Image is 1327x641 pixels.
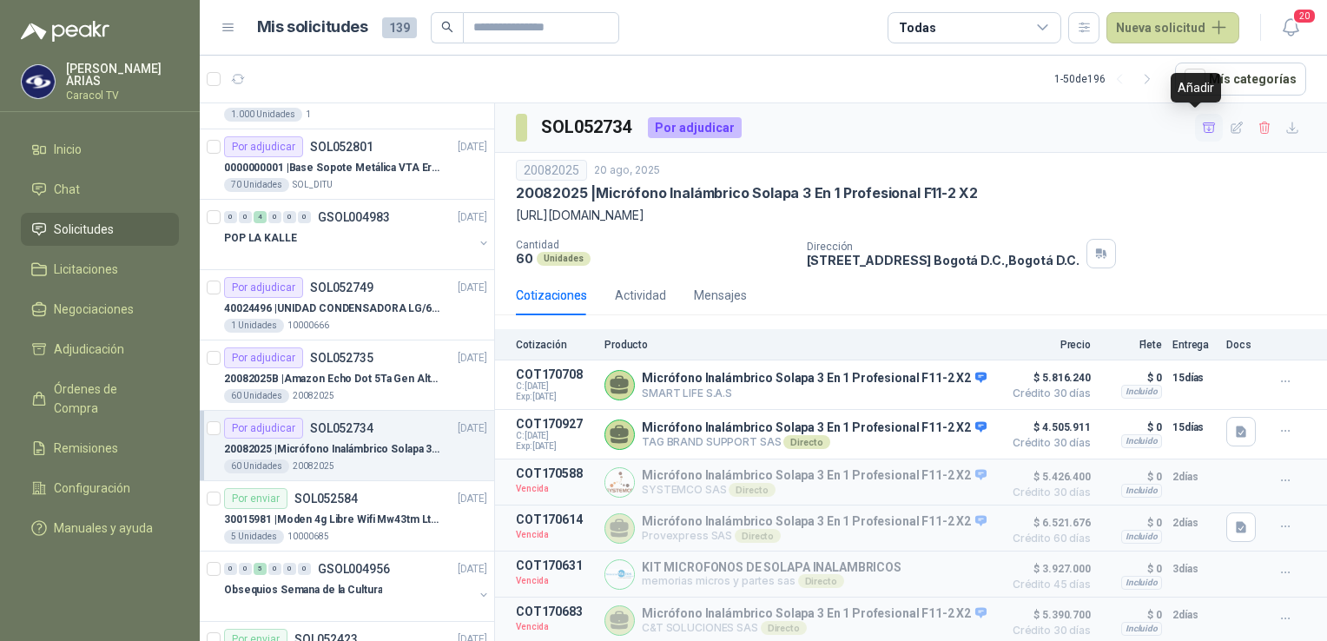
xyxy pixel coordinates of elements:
[224,441,440,458] p: 20082025 | Micrófono Inalámbrico Solapa 3 En 1 Profesional F11-2 X2
[642,387,987,400] p: SMART LIFE S.A.S
[310,422,373,434] p: SOL052734
[1171,73,1221,102] div: Añadir
[224,488,287,509] div: Por enviar
[516,339,594,351] p: Cotización
[298,211,311,223] div: 0
[21,432,179,465] a: Remisiones
[807,253,1079,268] p: [STREET_ADDRESS] Bogotá D.C. , Bogotá D.C.
[516,239,793,251] p: Cantidad
[293,459,334,473] p: 20082025
[283,563,296,575] div: 0
[224,563,237,575] div: 0
[648,117,742,138] div: Por adjudicar
[899,18,935,37] div: Todas
[310,281,373,294] p: SOL052749
[1101,558,1162,579] p: $ 0
[516,286,587,305] div: Cotizaciones
[1172,339,1216,351] p: Entrega
[21,373,179,425] a: Órdenes de Compra
[458,561,487,578] p: [DATE]
[516,392,594,402] span: Exp: [DATE]
[1172,417,1216,438] p: 15 días
[200,481,494,552] a: Por enviarSOL052584[DATE] 30015981 |Moden 4g Libre Wifi Mw43tm Lte Router Móvil Internet 5ghz5 Un...
[318,563,390,575] p: GSOL004956
[287,530,329,544] p: 10000685
[516,441,594,452] span: Exp: [DATE]
[516,417,594,431] p: COT170927
[516,526,594,544] p: Vencida
[516,618,594,636] p: Vencida
[200,411,494,481] a: Por adjudicarSOL052734[DATE] 20082025 |Micrófono Inalámbrico Solapa 3 En 1 Profesional F11-2 X260...
[1101,466,1162,487] p: $ 0
[382,17,417,38] span: 139
[21,253,179,286] a: Licitaciones
[1004,625,1091,636] span: Crédito 30 días
[257,15,368,40] h1: Mis solicitudes
[642,606,987,622] p: Micrófono Inalámbrico Solapa 3 En 1 Profesional F11-2 X2
[1004,466,1091,487] span: $ 5.426.400
[1101,605,1162,625] p: $ 0
[1121,622,1162,636] div: Incluido
[1226,339,1261,351] p: Docs
[642,529,987,543] p: Provexpress SAS
[224,512,440,528] p: 30015981 | Moden 4g Libre Wifi Mw43tm Lte Router Móvil Internet 5ghz
[254,563,267,575] div: 5
[1004,388,1091,399] span: Crédito 30 días
[604,339,994,351] p: Producto
[21,133,179,166] a: Inicio
[458,209,487,226] p: [DATE]
[594,162,660,179] p: 20 ago, 2025
[54,140,82,159] span: Inicio
[642,371,987,387] p: Micrófono Inalámbrico Solapa 3 En 1 Profesional F11-2 X2
[54,479,130,498] span: Configuración
[268,563,281,575] div: 0
[200,340,494,411] a: Por adjudicarSOL052735[DATE] 20082025B |Amazon Echo Dot 5Ta Gen Altavoz Inteligente Alexa Azul60 ...
[224,347,303,368] div: Por adjudicar
[1004,339,1091,351] p: Precio
[21,333,179,366] a: Adjudicación
[21,173,179,206] a: Chat
[516,572,594,590] p: Vencida
[516,367,594,381] p: COT170708
[224,207,491,262] a: 0 0 4 0 0 0 GSOL004983[DATE] POP LA KALLE
[615,286,666,305] div: Actividad
[1004,533,1091,544] span: Crédito 60 días
[642,420,987,436] p: Micrófono Inalámbrico Solapa 3 En 1 Profesional F11-2 X2
[310,352,373,364] p: SOL052735
[1121,484,1162,498] div: Incluido
[516,381,594,392] span: C: [DATE]
[224,558,491,614] a: 0 0 5 0 0 0 GSOL004956[DATE] Obsequios Semana de la Cultura
[642,514,987,530] p: Micrófono Inalámbrico Solapa 3 En 1 Profesional F11-2 X2
[458,139,487,155] p: [DATE]
[239,211,252,223] div: 0
[516,605,594,618] p: COT170683
[318,211,390,223] p: GSOL004983
[516,251,533,266] p: 60
[516,512,594,526] p: COT170614
[798,574,844,588] div: Directo
[21,213,179,246] a: Solicitudes
[516,184,978,202] p: 20082025 | Micrófono Inalámbrico Solapa 3 En 1 Profesional F11-2 X2
[516,480,594,498] p: Vencida
[224,136,303,157] div: Por adjudicar
[1106,12,1239,43] button: Nueva solicitud
[224,459,289,473] div: 60 Unidades
[22,65,55,98] img: Company Logo
[54,300,134,319] span: Negociaciones
[642,435,987,449] p: TAG BRAND SUPPORT SAS
[21,293,179,326] a: Negociaciones
[1004,605,1091,625] span: $ 5.390.700
[1172,605,1216,625] p: 2 días
[224,277,303,298] div: Por adjudicar
[66,63,179,87] p: [PERSON_NAME] ARIAS
[1172,466,1216,487] p: 2 días
[54,260,118,279] span: Licitaciones
[458,280,487,296] p: [DATE]
[239,563,252,575] div: 0
[54,519,153,538] span: Manuales y ayuda
[224,301,440,317] p: 40024496 | UNIDAD CONDENSADORA LG/60,000BTU/220V/R410A: I
[1101,339,1162,351] p: Flete
[441,21,453,33] span: search
[283,211,296,223] div: 0
[1175,63,1306,96] button: Mís categorías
